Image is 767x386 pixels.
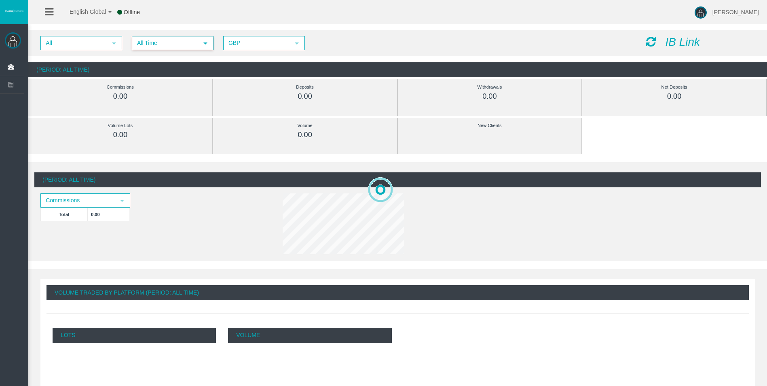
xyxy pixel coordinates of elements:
span: Commissions [41,194,115,207]
div: Commissions [46,83,194,92]
span: [PERSON_NAME] [712,9,759,15]
div: 0.00 [416,92,564,101]
div: 0.00 [600,92,748,101]
img: user-image [695,6,707,19]
p: Lots [53,328,216,343]
div: Volume Traded By Platform (Period: All Time) [46,285,749,300]
span: Offline [124,9,140,15]
i: IB Link [665,36,700,48]
span: select [294,40,300,47]
div: 0.00 [46,130,194,140]
i: Reload Dashboard [646,36,656,47]
div: 0.00 [231,92,379,101]
img: logo.svg [4,9,24,13]
td: Total [41,208,88,221]
div: 0.00 [231,130,379,140]
div: Net Deposits [600,83,748,92]
span: All Time [133,37,198,49]
div: Withdrawals [416,83,564,92]
span: select [119,197,125,204]
span: All [41,37,107,49]
span: select [111,40,117,47]
span: English Global [59,8,106,15]
div: Volume [231,121,379,130]
td: 0.00 [88,208,130,221]
div: (Period: All Time) [28,62,767,77]
span: select [202,40,209,47]
span: GBP [224,37,289,49]
p: Volume [228,328,391,343]
div: Deposits [231,83,379,92]
div: (Period: All Time) [34,172,761,187]
div: 0.00 [46,92,194,101]
div: Volume Lots [46,121,194,130]
div: New Clients [416,121,564,130]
